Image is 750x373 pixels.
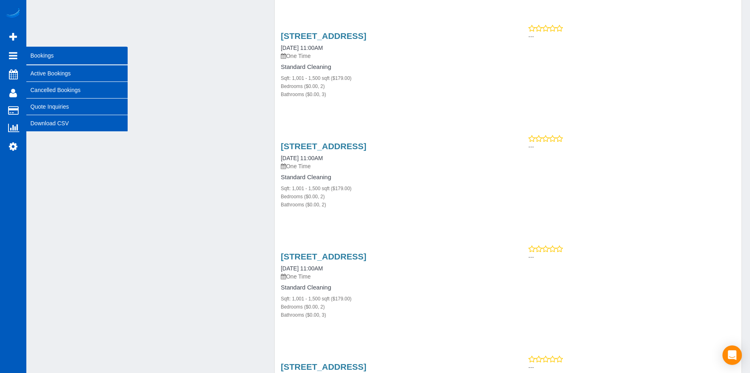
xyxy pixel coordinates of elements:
[281,186,352,191] small: Sqft: 1,001 - 1,500 sqft ($179.00)
[281,52,502,60] p: One Time
[26,115,128,131] a: Download CSV
[26,99,128,115] a: Quote Inquiries
[26,65,128,81] a: Active Bookings
[26,65,128,132] ul: Bookings
[26,82,128,98] a: Cancelled Bookings
[281,284,502,291] h4: Standard Cleaning
[26,46,128,65] span: Bookings
[281,296,352,302] small: Sqft: 1,001 - 1,500 sqft ($179.00)
[281,252,366,261] a: [STREET_ADDRESS]
[281,162,502,170] p: One Time
[722,345,742,365] div: Open Intercom Messenger
[281,272,502,281] p: One Time
[281,75,352,81] small: Sqft: 1,001 - 1,500 sqft ($179.00)
[528,143,735,151] p: ---
[281,31,366,41] a: [STREET_ADDRESS]
[281,92,326,97] small: Bathrooms ($0.00, 3)
[528,363,735,371] p: ---
[528,32,735,41] p: ---
[281,265,323,272] a: [DATE] 11:00AM
[281,64,502,71] h4: Standard Cleaning
[281,194,325,199] small: Bedrooms ($0.00, 2)
[281,362,366,371] a: [STREET_ADDRESS]
[528,253,735,261] p: ---
[281,84,325,89] small: Bedrooms ($0.00, 2)
[281,202,326,208] small: Bathrooms ($0.00, 2)
[281,304,325,310] small: Bedrooms ($0.00, 2)
[281,312,326,318] small: Bathrooms ($0.00, 3)
[5,8,21,19] img: Automaid Logo
[281,155,323,161] a: [DATE] 11:00AM
[281,174,502,181] h4: Standard Cleaning
[281,141,366,151] a: [STREET_ADDRESS]
[281,45,323,51] a: [DATE] 11:00AM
